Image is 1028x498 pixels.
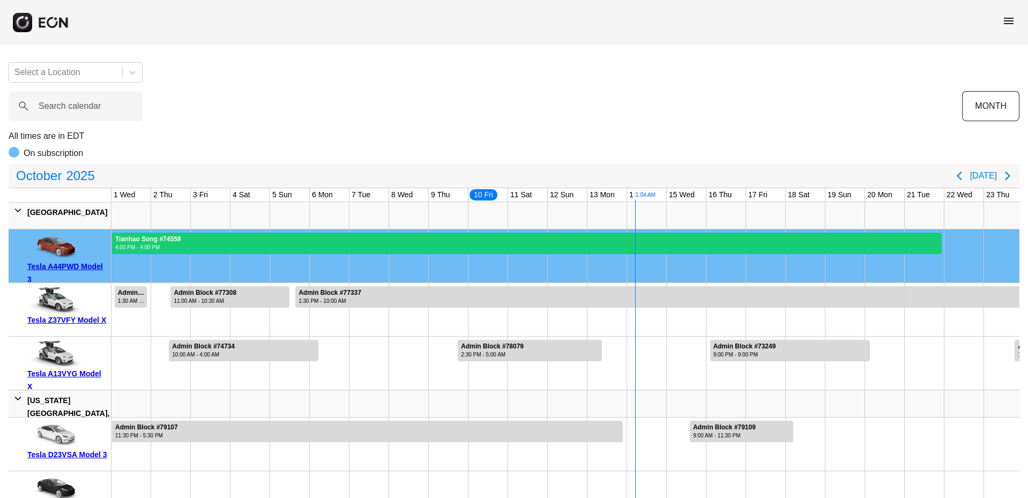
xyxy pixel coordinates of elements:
[693,432,756,440] div: 9:00 AM - 11:30 PM
[693,423,756,432] div: Admin Block #79109
[27,448,107,461] div: Tesla D23VSA Model 3
[27,367,107,393] div: Tesla A13VYG Model X
[865,188,895,202] div: 20 Mon
[118,289,146,297] div: Admin Block #76172
[27,206,108,219] div: [GEOGRAPHIC_DATA]
[27,233,81,260] img: car
[10,165,101,187] button: October2025
[984,188,1011,202] div: 23 Thu
[457,337,602,361] div: Rented for 4 days by Admin Block Current status is rental
[706,188,734,202] div: 16 Thu
[786,188,811,202] div: 18 Sat
[962,91,1019,121] button: MONTH
[667,188,697,202] div: 15 Wed
[468,188,498,202] div: 10 Fri
[39,100,101,113] label: Search calendar
[27,394,109,433] div: [US_STATE][GEOGRAPHIC_DATA], [GEOGRAPHIC_DATA]
[24,147,83,160] p: On subscription
[713,343,776,351] div: Admin Block #73249
[64,165,96,187] span: 2025
[174,289,236,297] div: Admin Block #77308
[111,418,623,442] div: Rented for 13 days by Admin Block Current status is rental
[115,432,178,440] div: 11:30 PM - 5:30 PM
[170,283,289,308] div: Rented for 3 days by Admin Block Current status is rental
[151,188,175,202] div: 2 Thu
[310,188,335,202] div: 6 Mon
[627,188,654,202] div: 14 Tue
[689,418,794,442] div: Rented for 3 days by Admin Block Current status is rental
[27,260,107,286] div: Tesla A44PWD Model 3
[548,188,576,202] div: 12 Sun
[508,188,534,202] div: 11 Sat
[1002,14,1015,27] span: menu
[710,337,870,361] div: Rented for 4 days by Admin Block Current status is rental
[299,289,361,297] div: Admin Block #77337
[115,423,178,432] div: Admin Block #79107
[299,297,361,305] div: 1:30 PM - 10:00 AM
[746,188,770,202] div: 17 Fri
[429,188,452,202] div: 9 Thu
[587,188,617,202] div: 13 Mon
[111,188,137,202] div: 1 Wed
[172,351,235,359] div: 10:00 AM - 4:00 AM
[115,235,181,243] div: Tianhao Song #74559
[997,165,1018,187] button: Next page
[389,188,415,202] div: 8 Wed
[461,343,524,351] div: Admin Block #78079
[825,188,853,202] div: 19 Sun
[14,165,64,187] span: October
[27,287,81,314] img: car
[349,188,373,202] div: 7 Tue
[461,351,524,359] div: 2:30 PM - 5:00 AM
[174,297,236,305] div: 11:00 AM - 10:30 AM
[944,188,974,202] div: 22 Wed
[9,130,1019,143] p: All times are in EDT
[27,314,107,326] div: Tesla Z37VFY Model X
[172,343,235,351] div: Admin Block #74734
[270,188,294,202] div: 5 Sun
[905,188,932,202] div: 21 Tue
[111,229,942,254] div: Rented for 30 days by Tianhao Song Current status is rental
[230,188,252,202] div: 4 Sat
[118,297,146,305] div: 1:30 AM - 9:30 PM
[713,351,776,359] div: 9:00 PM - 9:00 PM
[970,166,997,185] button: [DATE]
[114,283,148,308] div: Rented for 1 days by Admin Block Current status is rental
[27,340,81,367] img: car
[168,337,319,361] div: Rented for 4 days by Admin Block Current status is rental
[115,243,181,251] div: 4:00 PM - 4:00 PM
[27,421,81,448] img: car
[191,188,210,202] div: 3 Fri
[949,165,970,187] button: Previous page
